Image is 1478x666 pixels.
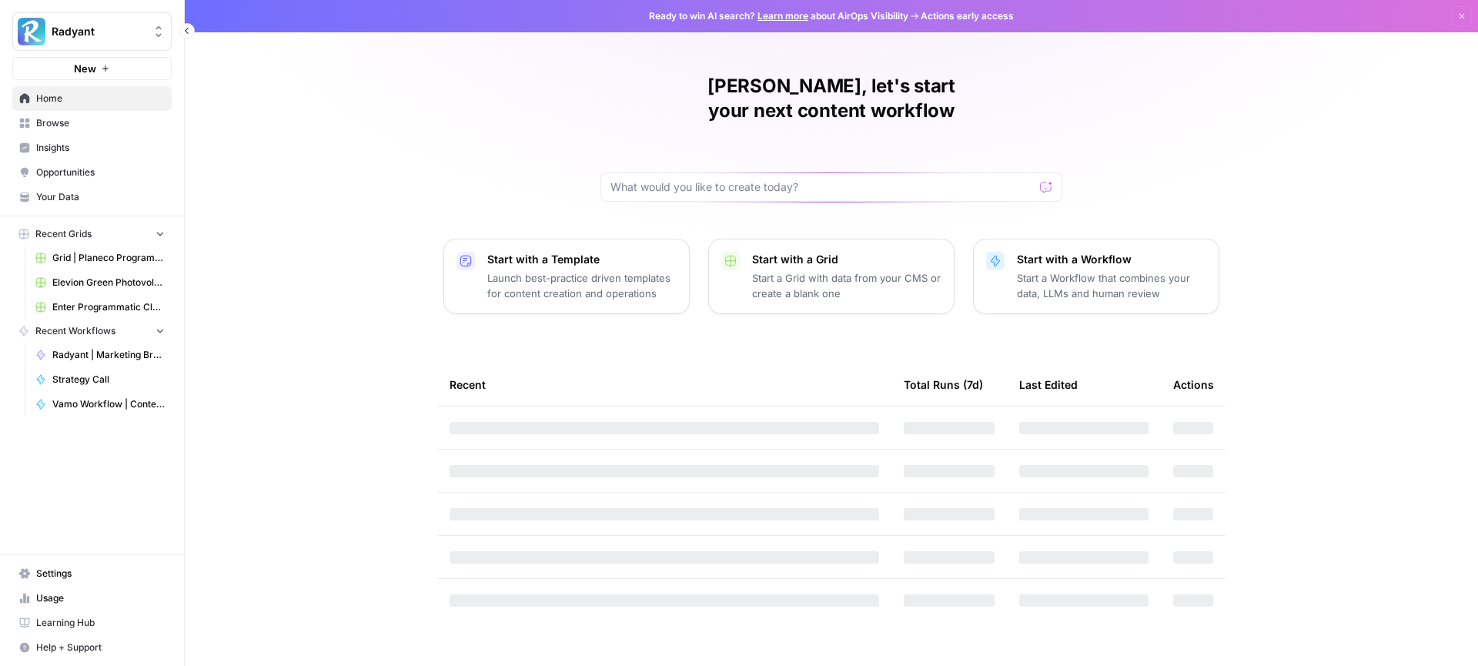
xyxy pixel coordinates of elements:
[36,166,165,179] span: Opportunities
[12,320,172,343] button: Recent Workflows
[52,373,165,387] span: Strategy Call
[52,397,165,411] span: Vamo Workflow | Content Update Sie zu du
[36,567,165,581] span: Settings
[487,270,677,301] p: Launch best-practice driven templates for content creation and operations
[973,239,1219,314] button: Start with a WorkflowStart a Workflow that combines your data, LLMs and human review
[12,136,172,160] a: Insights
[757,10,808,22] a: Learn more
[28,343,172,367] a: Radyant | Marketing Breakdowns | Newsletter
[12,12,172,51] button: Workspace: Radyant
[52,348,165,362] span: Radyant | Marketing Breakdowns | Newsletter
[52,300,165,314] span: Enter Programmatic Cluster Wärmepumpe Förderung + Local
[36,141,165,155] span: Insights
[74,61,96,76] span: New
[35,227,92,241] span: Recent Grids
[12,635,172,660] button: Help + Support
[28,367,172,392] a: Strategy Call
[443,239,690,314] button: Start with a TemplateLaunch best-practice driven templates for content creation and operations
[36,190,165,204] span: Your Data
[1017,270,1206,301] p: Start a Workflow that combines your data, LLMs and human review
[28,392,172,417] a: Vamo Workflow | Content Update Sie zu du
[12,611,172,635] a: Learning Hub
[649,9,908,23] span: Ready to win AI search? about AirOps Visibility
[12,561,172,586] a: Settings
[610,179,1034,195] input: What would you like to create today?
[708,239,955,314] button: Start with a GridStart a Grid with data from your CMS or create a blank one
[18,18,45,45] img: Radyant Logo
[487,252,677,267] p: Start with a Template
[921,9,1014,23] span: Actions early access
[1173,363,1214,406] div: Actions
[12,86,172,111] a: Home
[600,74,1062,123] h1: [PERSON_NAME], let's start your next content workflow
[52,24,145,39] span: Radyant
[36,116,165,130] span: Browse
[752,252,941,267] p: Start with a Grid
[12,111,172,136] a: Browse
[12,57,172,80] button: New
[12,185,172,209] a: Your Data
[36,591,165,605] span: Usage
[52,251,165,265] span: Grid | Planeco Programmatic Cluster
[1019,363,1078,406] div: Last Edited
[904,363,983,406] div: Total Runs (7d)
[28,246,172,270] a: Grid | Planeco Programmatic Cluster
[28,295,172,320] a: Enter Programmatic Cluster Wärmepumpe Förderung + Local
[36,616,165,630] span: Learning Hub
[12,223,172,246] button: Recent Grids
[450,363,879,406] div: Recent
[36,92,165,105] span: Home
[36,641,165,654] span: Help + Support
[28,270,172,295] a: Elevion Green Photovoltaik + [Gewerbe]
[12,160,172,185] a: Opportunities
[12,586,172,611] a: Usage
[1017,252,1206,267] p: Start with a Workflow
[752,270,941,301] p: Start a Grid with data from your CMS or create a blank one
[35,324,115,338] span: Recent Workflows
[52,276,165,289] span: Elevion Green Photovoltaik + [Gewerbe]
